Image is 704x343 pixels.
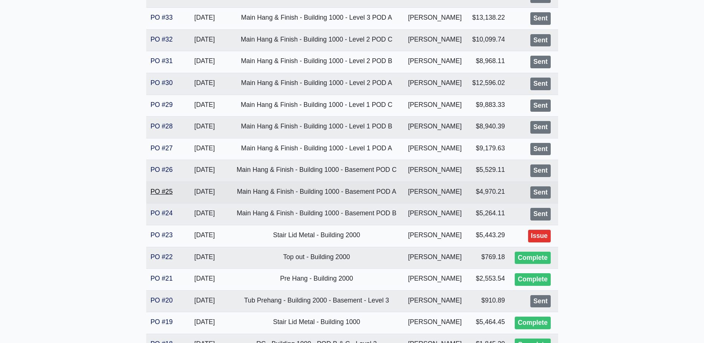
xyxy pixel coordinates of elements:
[179,138,230,160] td: [DATE]
[403,290,467,312] td: [PERSON_NAME]
[151,144,173,152] a: PO #27
[467,203,510,225] td: $5,264.11
[230,8,403,30] td: Main Hang & Finish - Building 1000 - Level 3 POD A
[230,225,403,247] td: Stair Lid Metal - Building 2000
[151,101,173,108] a: PO #29
[179,247,230,269] td: [DATE]
[230,138,403,160] td: Main Hang & Finish - Building 1000 - Level 1 POD A
[515,273,550,286] div: Complete
[467,312,510,334] td: $5,464.45
[151,209,173,217] a: PO #24
[179,29,230,51] td: [DATE]
[467,290,510,312] td: $910.89
[151,188,173,195] a: PO #25
[230,73,403,95] td: Main Hang & Finish - Building 1000 - Level 2 POD A
[151,297,173,304] a: PO #20
[528,230,551,242] div: Issue
[403,160,467,182] td: [PERSON_NAME]
[179,73,230,95] td: [DATE]
[403,95,467,117] td: [PERSON_NAME]
[179,182,230,203] td: [DATE]
[230,312,403,334] td: Stair Lid Metal - Building 1000
[230,117,403,138] td: Main Hang & Finish - Building 1000 - Level 1 POD B
[403,117,467,138] td: [PERSON_NAME]
[403,73,467,95] td: [PERSON_NAME]
[151,36,173,43] a: PO #32
[530,121,550,134] div: Sent
[179,95,230,117] td: [DATE]
[151,79,173,86] a: PO #30
[179,269,230,291] td: [DATE]
[530,34,550,47] div: Sent
[403,29,467,51] td: [PERSON_NAME]
[403,269,467,291] td: [PERSON_NAME]
[230,95,403,117] td: Main Hang & Finish - Building 1000 - Level 1 POD C
[151,166,173,173] a: PO #26
[151,57,173,65] a: PO #31
[403,8,467,30] td: [PERSON_NAME]
[467,117,510,138] td: $8,940.39
[467,51,510,73] td: $8,968.11
[179,225,230,247] td: [DATE]
[230,182,403,203] td: Main Hang & Finish - Building 1000 - Basement POD A
[179,51,230,73] td: [DATE]
[467,182,510,203] td: $4,970.21
[230,29,403,51] td: Main Hang & Finish - Building 1000 - Level 2 POD C
[403,225,467,247] td: [PERSON_NAME]
[530,208,550,220] div: Sent
[179,8,230,30] td: [DATE]
[403,247,467,269] td: [PERSON_NAME]
[467,73,510,95] td: $12,596.02
[151,253,173,261] a: PO #22
[515,252,550,264] div: Complete
[403,203,467,225] td: [PERSON_NAME]
[151,275,173,282] a: PO #21
[403,312,467,334] td: [PERSON_NAME]
[530,12,550,25] div: Sent
[179,117,230,138] td: [DATE]
[467,95,510,117] td: $9,883.33
[530,78,550,90] div: Sent
[151,14,173,21] a: PO #33
[403,51,467,73] td: [PERSON_NAME]
[467,225,510,247] td: $5,443.29
[230,203,403,225] td: Main Hang & Finish - Building 1000 - Basement POD B
[179,160,230,182] td: [DATE]
[467,269,510,291] td: $2,553.54
[467,29,510,51] td: $10,099.74
[467,8,510,30] td: $13,138.22
[467,160,510,182] td: $5,529.11
[403,138,467,160] td: [PERSON_NAME]
[530,186,550,199] div: Sent
[467,247,510,269] td: $769.18
[179,203,230,225] td: [DATE]
[530,143,550,156] div: Sent
[530,295,550,308] div: Sent
[151,318,173,326] a: PO #19
[151,231,173,239] a: PO #23
[230,51,403,73] td: Main Hang & Finish - Building 1000 - Level 2 POD B
[179,290,230,312] td: [DATE]
[151,122,173,130] a: PO #28
[530,164,550,177] div: Sent
[230,290,403,312] td: Tub Prehang - Building 2000 - Basement - Level 3
[403,182,467,203] td: [PERSON_NAME]
[530,99,550,112] div: Sent
[230,160,403,182] td: Main Hang & Finish - Building 1000 - Basement POD C
[230,247,403,269] td: Top out - Building 2000
[230,269,403,291] td: Pre Hang - Building 2000
[515,317,550,329] div: Complete
[179,312,230,334] td: [DATE]
[467,138,510,160] td: $9,179.63
[530,56,550,68] div: Sent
